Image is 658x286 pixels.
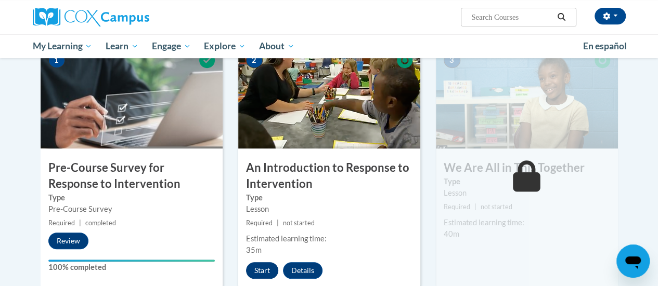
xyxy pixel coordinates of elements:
[246,52,263,68] span: 2
[152,40,191,52] span: Engage
[99,34,145,58] a: Learn
[48,203,215,215] div: Pre-Course Survey
[48,233,88,249] button: Review
[474,203,476,211] span: |
[33,8,220,26] a: Cox Campus
[246,246,262,254] span: 35m
[444,203,470,211] span: Required
[283,262,322,279] button: Details
[41,160,223,192] h3: Pre-Course Survey for Response to Intervention
[259,40,294,52] span: About
[25,34,634,58] div: Main menu
[553,11,569,23] button: Search
[576,35,634,57] a: En español
[444,52,460,68] span: 3
[444,217,610,228] div: Estimated learning time:
[277,219,279,227] span: |
[32,40,92,52] span: My Learning
[246,203,412,215] div: Lesson
[106,40,138,52] span: Learn
[48,192,215,203] label: Type
[238,160,420,192] h3: An Introduction to Response to Intervention
[436,160,618,176] h3: We Are All in This Together
[444,229,459,238] span: 40m
[48,219,75,227] span: Required
[33,8,149,26] img: Cox Campus
[246,262,278,279] button: Start
[145,34,198,58] a: Engage
[197,34,252,58] a: Explore
[48,52,65,68] span: 1
[444,187,610,199] div: Lesson
[595,8,626,24] button: Account Settings
[252,34,301,58] a: About
[48,260,215,262] div: Your progress
[204,40,246,52] span: Explore
[79,219,81,227] span: |
[85,219,116,227] span: completed
[41,45,223,148] img: Course Image
[246,192,412,203] label: Type
[238,45,420,148] img: Course Image
[26,34,99,58] a: My Learning
[583,40,627,51] span: En español
[481,203,512,211] span: not started
[246,233,412,244] div: Estimated learning time:
[246,219,273,227] span: Required
[444,176,610,187] label: Type
[470,11,553,23] input: Search Courses
[616,244,650,278] iframe: Button to launch messaging window
[436,45,618,148] img: Course Image
[48,262,215,273] label: 100% completed
[283,219,315,227] span: not started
